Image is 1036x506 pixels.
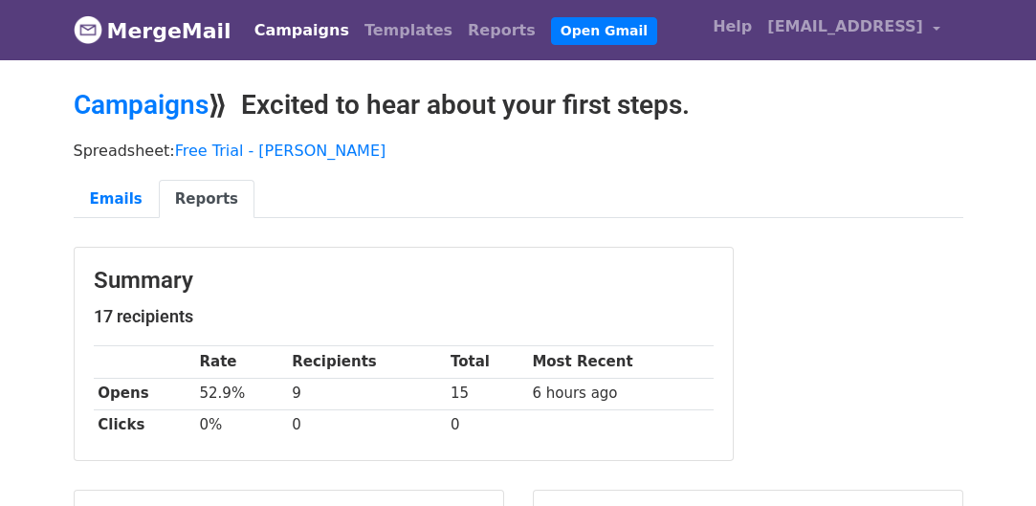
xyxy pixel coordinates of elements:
a: Emails [74,180,159,219]
a: Campaigns [247,11,357,50]
h3: Summary [94,267,714,295]
a: Campaigns [74,89,209,121]
th: Total [446,346,527,378]
td: 15 [446,378,527,409]
a: [EMAIL_ADDRESS] [760,8,947,53]
a: Free Trial - [PERSON_NAME] [175,142,386,160]
td: 0% [195,409,288,441]
h5: 17 recipients [94,306,714,327]
img: MergeMail logo [74,15,102,44]
th: Opens [94,378,195,409]
td: 52.9% [195,378,288,409]
th: Clicks [94,409,195,441]
th: Rate [195,346,288,378]
td: 6 hours ago [528,378,714,409]
a: Reports [159,180,254,219]
h2: ⟫ Excited to hear about your first steps. [74,89,963,121]
td: 9 [287,378,446,409]
p: Spreadsheet: [74,141,963,161]
a: MergeMail [74,11,231,51]
a: Open Gmail [551,17,657,45]
span: [EMAIL_ADDRESS] [767,15,923,38]
th: Most Recent [528,346,714,378]
a: Templates [357,11,460,50]
a: Help [705,8,760,46]
td: 0 [446,409,527,441]
td: 0 [287,409,446,441]
a: Reports [460,11,543,50]
th: Recipients [287,346,446,378]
